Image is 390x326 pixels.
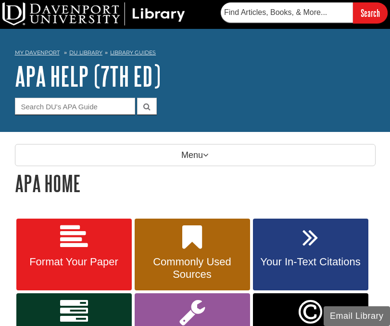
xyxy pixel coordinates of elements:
[253,219,368,291] a: Your In-Text Citations
[16,219,132,291] a: Format Your Paper
[221,2,388,23] form: Searches DU Library's articles, books, and more
[15,98,135,115] input: Search DU's APA Guide
[110,49,156,56] a: Library Guides
[260,256,361,268] span: Your In-Text Citations
[69,49,102,56] a: DU Library
[24,256,125,268] span: Format Your Paper
[324,306,390,326] button: Email Library
[135,219,250,291] a: Commonly Used Sources
[15,49,60,57] a: My Davenport
[15,171,376,196] h1: APA Home
[15,46,376,62] nav: breadcrumb
[221,2,353,23] input: Find Articles, Books, & More...
[15,61,161,91] a: APA Help (7th Ed)
[2,2,185,26] img: DU Library
[353,2,388,23] input: Search
[142,256,243,281] span: Commonly Used Sources
[15,144,376,166] p: Menu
